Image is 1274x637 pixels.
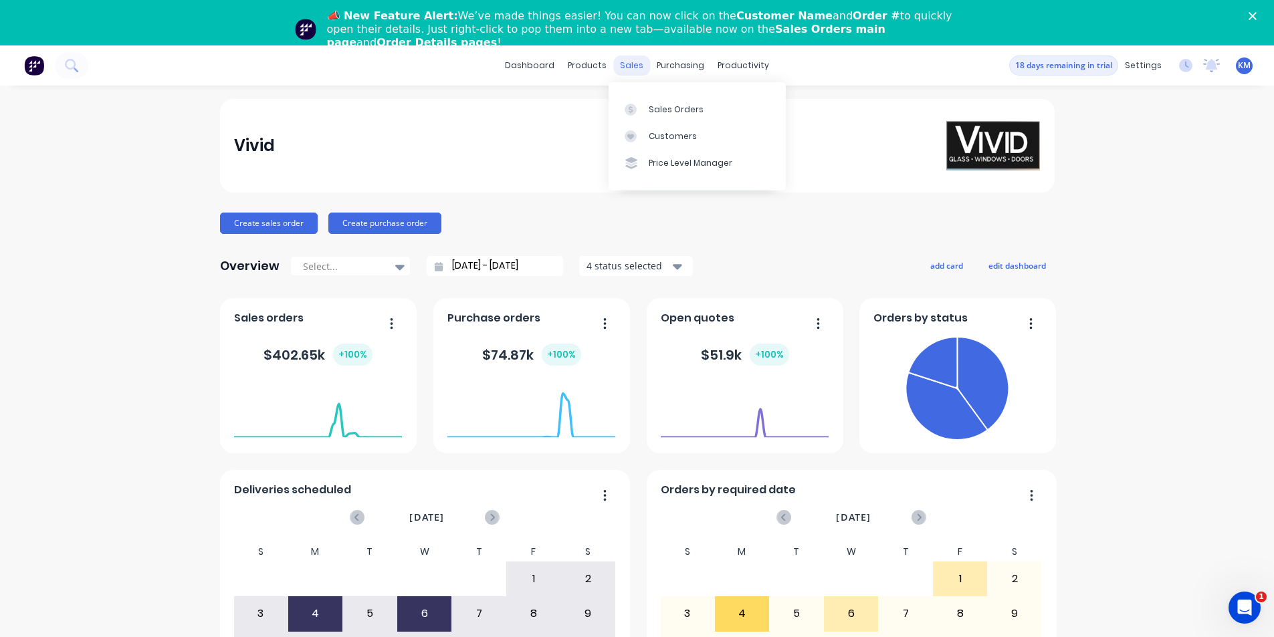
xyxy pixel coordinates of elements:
button: 18 days remaining in trial [1009,55,1118,76]
div: purchasing [650,55,711,76]
div: $ 74.87k [482,344,581,366]
div: 4 [289,597,342,630]
div: T [878,542,933,561]
div: Customers [649,130,697,142]
div: Sales Orders [649,104,704,116]
b: Order # [853,9,900,22]
img: Vivid [946,121,1040,171]
div: Overview [220,253,280,279]
div: 9 [988,597,1041,630]
div: 6 [825,597,878,630]
div: 2 [561,562,615,596]
b: Sales Orders main page [327,23,885,49]
div: 1 [934,562,987,596]
div: T [451,542,506,561]
div: + 100 % [750,344,789,366]
div: Vivid [234,132,275,159]
iframe: Intercom live chat [1229,592,1261,624]
span: Orders by status [873,310,968,326]
div: 5 [343,597,397,630]
div: We’ve made things easier! You can now click on the and to quickly open their details. Just right-... [327,9,958,49]
span: Purchase orders [447,310,540,326]
button: 4 status selected [579,256,693,276]
div: + 100 % [333,344,373,366]
div: settings [1118,55,1168,76]
button: Create sales order [220,213,318,234]
button: Create purchase order [328,213,441,234]
img: Factory [24,55,44,76]
div: 2 [988,562,1041,596]
div: 6 [398,597,451,630]
a: Customers [609,123,786,150]
div: 8 [934,597,987,630]
div: S [233,542,288,561]
div: F [933,542,988,561]
div: Price Level Manager [649,157,732,169]
div: 5 [770,597,823,630]
div: M [715,542,770,561]
a: dashboard [498,55,561,76]
div: 4 [716,597,769,630]
div: + 100 % [542,344,581,366]
button: add card [922,257,972,274]
img: Profile image for Team [295,19,316,40]
b: 📣 New Feature Alert: [327,9,458,22]
button: edit dashboard [980,257,1055,274]
div: Close [1249,12,1262,20]
div: $ 51.9k [701,344,789,366]
div: sales [613,55,650,76]
div: 9 [561,597,615,630]
div: T [342,542,397,561]
div: 7 [452,597,506,630]
div: W [824,542,879,561]
span: [DATE] [836,510,871,525]
div: 7 [879,597,932,630]
span: Sales orders [234,310,304,326]
span: KM [1238,59,1251,72]
a: Sales Orders [609,96,786,122]
span: [DATE] [409,510,444,525]
a: Price Level Manager [609,150,786,176]
div: 3 [661,597,714,630]
div: 4 status selected [587,259,671,273]
span: 1 [1256,592,1267,602]
div: F [506,542,561,561]
div: productivity [711,55,776,76]
div: S [987,542,1042,561]
div: $ 402.65k [263,344,373,366]
div: 3 [234,597,288,630]
span: Open quotes [661,310,734,326]
div: 8 [507,597,560,630]
span: Deliveries scheduled [234,482,351,498]
div: S [660,542,715,561]
div: S [560,542,615,561]
div: M [288,542,343,561]
b: Order Details pages [377,36,497,49]
div: 1 [507,562,560,596]
div: products [561,55,613,76]
div: W [397,542,452,561]
div: T [769,542,824,561]
b: Customer Name [736,9,833,22]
